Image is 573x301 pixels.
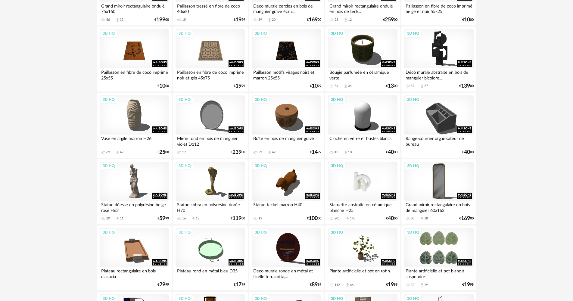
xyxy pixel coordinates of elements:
[345,216,350,221] span: Download icon
[411,84,414,88] div: 57
[252,162,269,170] div: 3D HQ
[176,2,245,14] div: Paillasson tressé en fibre de coco 40x60
[401,93,476,158] a: 3D HQ Range-courrier organisateur de bureau €4000
[176,162,193,170] div: 3D HQ
[100,96,117,104] div: 3D HQ
[312,283,318,287] span: 89
[115,216,120,221] span: Download icon
[461,216,470,221] span: 169
[307,18,321,22] div: € 00
[420,216,424,221] span: Download icon
[385,18,394,22] span: 259
[232,216,241,221] span: 119
[424,216,428,221] div: 18
[383,18,397,22] div: € 00
[325,26,400,92] a: 3D HQ Bougie parfumée en céramique verte 54 Download icon 34 €1300
[309,18,318,22] span: 169
[462,18,474,22] div: € 00
[325,159,400,224] a: 3D HQ Statuette abstraite en céramique blanche H25 201 Download icon 140 €4000
[344,18,348,22] span: Download icon
[176,135,245,147] div: Miroir rond en bois de manguier violet D112
[310,84,321,88] div: € 99
[173,225,248,290] a: 3D HQ Plateau rond en métal bleu D35 €1799
[249,225,324,290] a: 3D HQ Déco murale ronde en métal et ficelle terracotta,... €8999
[424,283,428,287] div: 19
[191,216,196,221] span: Download icon
[120,150,123,154] div: 47
[231,216,245,221] div: € 00
[258,150,262,154] div: 59
[312,150,318,154] span: 14
[252,267,321,279] div: Déco murale ronde en métal et ficelle terracotta,...
[401,225,476,290] a: 3D HQ Plante artificielle et pot blanc à suspendre 32 Download icon 19 €1999
[325,93,400,158] a: 3D HQ Cloche en verre et bustes blancs 13 Download icon 10 €4000
[232,150,241,154] span: 239
[235,18,241,22] span: 19
[404,68,473,80] div: Déco murale abstraite en bois de manguier bicolore...
[335,283,340,287] div: 112
[310,150,321,154] div: € 99
[176,29,193,37] div: 3D HQ
[411,216,414,221] div: 30
[388,84,394,88] span: 13
[173,93,248,158] a: 3D HQ Miroir rond en bois de manguier violet D112 17 €23900
[348,150,352,154] div: 10
[401,159,476,224] a: 3D HQ Grand miroir rectangulaire en bois de manguier 60x162 30 Download icon 18 €16900
[462,283,474,287] div: € 99
[348,18,352,22] div: 12
[252,96,269,104] div: 3D HQ
[325,225,400,290] a: 3D HQ Plante artificielle et pot en rotin 112 Download icon 66 €1999
[404,96,422,104] div: 3D HQ
[309,216,318,221] span: 100
[154,18,169,22] div: € 00
[182,18,186,22] div: 15
[386,150,397,154] div: € 00
[97,26,172,92] a: 3D HQ Paillasson en fibre de coco imprimé 25x55 €1000
[106,18,110,22] div: 56
[462,150,474,154] div: € 00
[176,267,245,279] div: Plateau rond en métal bleu D35
[100,267,169,279] div: Plateau rectangulaire en bois d'acacia
[335,150,338,154] div: 13
[234,18,245,22] div: € 99
[159,150,165,154] span: 25
[404,228,422,236] div: 3D HQ
[157,84,169,88] div: € 00
[404,29,422,37] div: 3D HQ
[328,96,346,104] div: 3D HQ
[401,26,476,92] a: 3D HQ Déco murale abstraite en bois de manguier bicolore... 57 Download icon 27 €13900
[335,18,338,22] div: 23
[464,283,470,287] span: 19
[231,150,245,154] div: € 00
[106,216,110,221] div: 20
[272,150,276,154] div: 42
[106,150,110,154] div: 69
[388,216,394,221] span: 40
[100,228,117,236] div: 3D HQ
[404,201,473,213] div: Grand miroir rectangulaire en bois de manguier 60x162
[182,150,186,154] div: 17
[328,201,397,213] div: Statuette abstraite en céramique blanche H25
[312,84,318,88] span: 10
[97,159,172,224] a: 3D HQ Statue déesse en polyrésine beige rosé H63 20 Download icon 11 €5999
[328,135,397,147] div: Cloche en verre et bustes blancs
[100,29,117,37] div: 3D HQ
[404,135,473,147] div: Range-courrier organisateur de bureau
[461,84,470,88] span: 139
[328,267,397,279] div: Plante artificielle et pot en rotin
[249,159,324,224] a: 3D HQ Statue teckel marron H40 15 €10000
[328,2,397,14] div: Grand miroir rectangulaire ondulé en bois de teck...
[424,84,428,88] div: 27
[157,283,169,287] div: € 99
[234,84,245,88] div: € 99
[267,150,272,155] span: Download icon
[350,283,353,287] div: 66
[345,283,350,287] span: Download icon
[404,2,473,14] div: Paillasson en fibre de coco imprimé beige et noir 55x25
[159,84,165,88] span: 10
[176,68,245,80] div: Paillasson en fibre de coco imprimé noir et gris 45x75
[252,2,321,14] div: Déco murale cercles en bois de manguier gravé écru,...
[258,18,262,22] div: 39
[235,283,241,287] span: 17
[252,228,269,236] div: 3D HQ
